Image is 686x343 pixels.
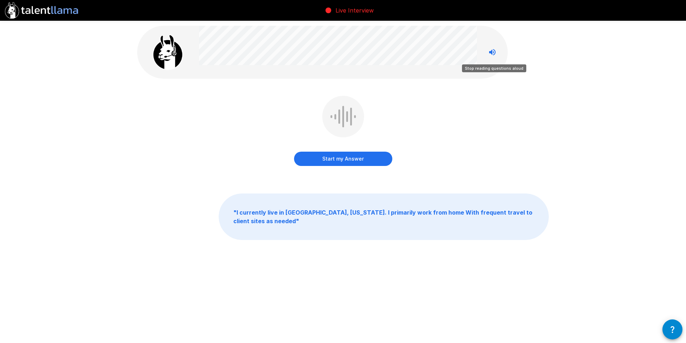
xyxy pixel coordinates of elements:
p: Live Interview [335,6,374,15]
button: Stop reading questions aloud [485,45,499,59]
div: Stop reading questions aloud [462,64,526,72]
img: llama_clean.png [150,34,186,70]
b: " I currently live in [GEOGRAPHIC_DATA], [US_STATE]. I primarily work from home With frequent tra... [233,209,532,225]
button: Start my Answer [294,152,392,166]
